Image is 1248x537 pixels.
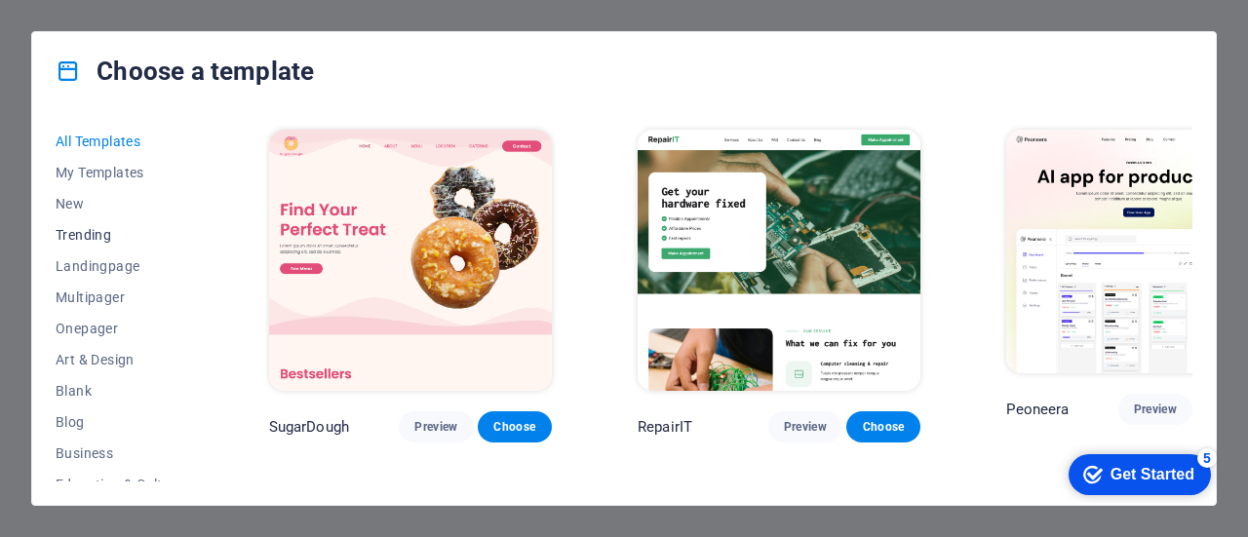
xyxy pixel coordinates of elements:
div: Get Started 5 items remaining, 0% complete [16,10,158,51]
span: Art & Design [56,352,183,367]
img: SugarDough [269,130,552,391]
span: Choose [493,419,536,435]
button: Preview [768,411,842,442]
button: Trending [56,219,183,250]
button: Blank [56,375,183,406]
span: Preview [784,419,827,435]
div: Get Started [58,21,141,39]
button: My Templates [56,157,183,188]
button: Art & Design [56,344,183,375]
span: Blog [56,414,183,430]
button: Business [56,438,183,469]
span: Preview [1134,402,1177,417]
button: Choose [478,411,552,442]
button: Onepager [56,313,183,344]
span: Multipager [56,289,183,305]
span: Education & Culture [56,477,183,492]
p: SugarDough [269,417,349,437]
span: Choose [862,419,905,435]
button: Preview [1118,394,1192,425]
span: Onepager [56,321,183,336]
span: Trending [56,227,183,243]
button: New [56,188,183,219]
span: All Templates [56,134,183,149]
button: Landingpage [56,250,183,282]
h4: Choose a template [56,56,314,87]
button: Blog [56,406,183,438]
button: Preview [399,411,473,442]
span: Preview [414,419,457,435]
p: Peoneera [1006,400,1069,419]
img: RepairIT [638,130,920,391]
button: All Templates [56,126,183,157]
p: RepairIT [638,417,692,437]
span: Landingpage [56,258,183,274]
div: 5 [144,4,164,23]
span: My Templates [56,165,183,180]
button: Multipager [56,282,183,313]
button: Education & Culture [56,469,183,500]
span: Business [56,445,183,461]
button: Choose [846,411,920,442]
span: New [56,196,183,211]
span: Blank [56,383,183,399]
